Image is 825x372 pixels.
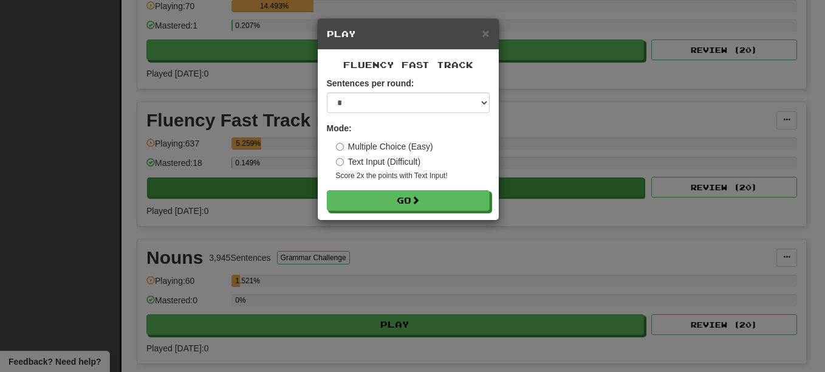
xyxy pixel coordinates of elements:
[482,27,489,40] button: Close
[336,156,421,168] label: Text Input (Difficult)
[327,28,490,40] h5: Play
[336,143,344,151] input: Multiple Choice (Easy)
[343,60,473,70] span: Fluency Fast Track
[327,190,490,211] button: Go
[482,26,489,40] span: ×
[327,123,352,133] strong: Mode:
[336,171,490,181] small: Score 2x the points with Text Input !
[327,77,414,89] label: Sentences per round:
[336,140,433,153] label: Multiple Choice (Easy)
[336,158,344,166] input: Text Input (Difficult)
